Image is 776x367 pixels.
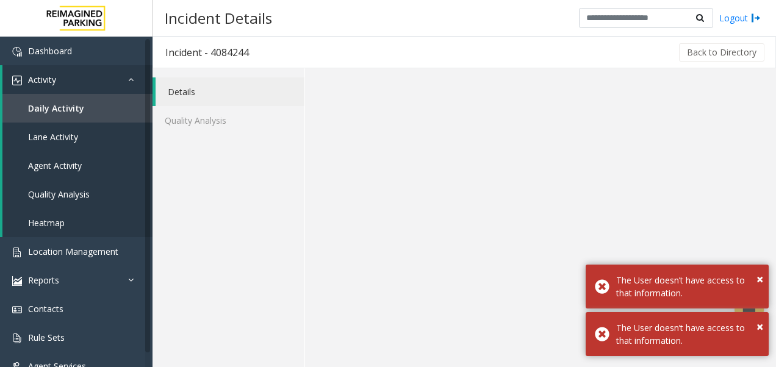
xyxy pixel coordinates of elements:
[156,77,304,106] a: Details
[28,188,90,200] span: Quality Analysis
[28,217,65,229] span: Heatmap
[2,65,153,94] a: Activity
[12,76,22,85] img: 'icon'
[756,318,763,335] span: ×
[28,131,78,143] span: Lane Activity
[153,106,304,135] a: Quality Analysis
[756,270,763,288] button: Close
[28,160,82,171] span: Agent Activity
[2,180,153,208] a: Quality Analysis
[751,12,761,24] img: logout
[2,94,153,123] a: Daily Activity
[2,208,153,237] a: Heatmap
[616,274,760,299] div: The User doesn’t have access to that information.
[756,318,763,336] button: Close
[28,102,84,114] span: Daily Activity
[756,271,763,287] span: ×
[28,303,63,315] span: Contacts
[719,12,761,24] a: Logout
[28,332,65,343] span: Rule Sets
[28,74,56,85] span: Activity
[12,305,22,315] img: 'icon'
[28,274,59,286] span: Reports
[28,45,72,57] span: Dashboard
[28,246,118,257] span: Location Management
[159,3,278,33] h3: Incident Details
[12,248,22,257] img: 'icon'
[12,333,22,343] img: 'icon'
[2,123,153,151] a: Lane Activity
[153,38,261,66] h3: Incident - 4084244
[12,276,22,286] img: 'icon'
[12,47,22,57] img: 'icon'
[616,321,760,347] div: The User doesn’t have access to that information.
[679,43,764,62] button: Back to Directory
[2,151,153,180] a: Agent Activity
